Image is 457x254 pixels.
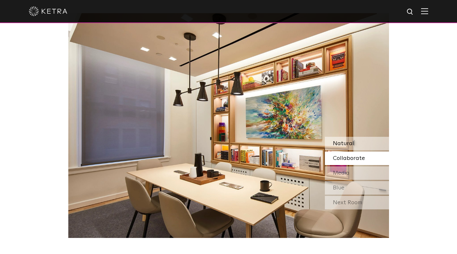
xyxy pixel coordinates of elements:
[333,170,350,176] span: Media
[406,8,414,16] img: search icon
[29,6,67,16] img: ketra-logo-2019-white
[325,196,389,209] div: Next Room
[333,155,365,161] span: Collaborate
[421,8,428,14] img: Hamburger%20Nav.svg
[333,141,354,146] span: Natural
[333,185,344,191] span: Blue
[68,13,389,238] img: SS-Desktop-CEC-05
